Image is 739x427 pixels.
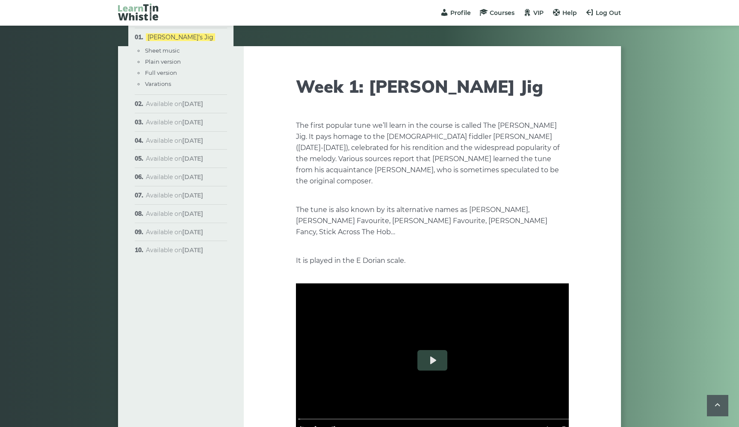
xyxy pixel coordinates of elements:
[146,210,203,218] span: Available on
[146,100,203,108] span: Available on
[146,173,203,181] span: Available on
[296,255,569,266] p: It is played in the E Dorian scale.
[146,33,215,41] a: [PERSON_NAME]’s Jig
[146,246,203,254] span: Available on
[145,69,177,76] a: Full version
[118,3,158,21] img: LearnTinWhistle.com
[182,137,203,144] strong: [DATE]
[552,9,577,17] a: Help
[145,47,180,54] a: Sheet music
[182,155,203,162] strong: [DATE]
[585,9,621,17] a: Log Out
[182,246,203,254] strong: [DATE]
[296,120,569,187] p: The first popular tune we’ll learn in the course is called The [PERSON_NAME] Jig. It pays homage ...
[490,9,514,17] span: Courses
[146,228,203,236] span: Available on
[182,100,203,108] strong: [DATE]
[596,9,621,17] span: Log Out
[182,228,203,236] strong: [DATE]
[182,118,203,126] strong: [DATE]
[146,137,203,144] span: Available on
[146,155,203,162] span: Available on
[182,210,203,218] strong: [DATE]
[145,58,181,65] a: Plain version
[145,80,171,87] a: Varations
[146,191,203,199] span: Available on
[440,9,471,17] a: Profile
[296,76,569,97] h1: Week 1: [PERSON_NAME] Jig
[523,9,544,17] a: VIP
[182,191,203,199] strong: [DATE]
[182,173,203,181] strong: [DATE]
[146,118,203,126] span: Available on
[562,9,577,17] span: Help
[296,204,569,238] p: The tune is also known by its alternative names as [PERSON_NAME], [PERSON_NAME] Favourite, [PERSO...
[450,9,471,17] span: Profile
[533,9,544,17] span: VIP
[479,9,514,17] a: Courses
